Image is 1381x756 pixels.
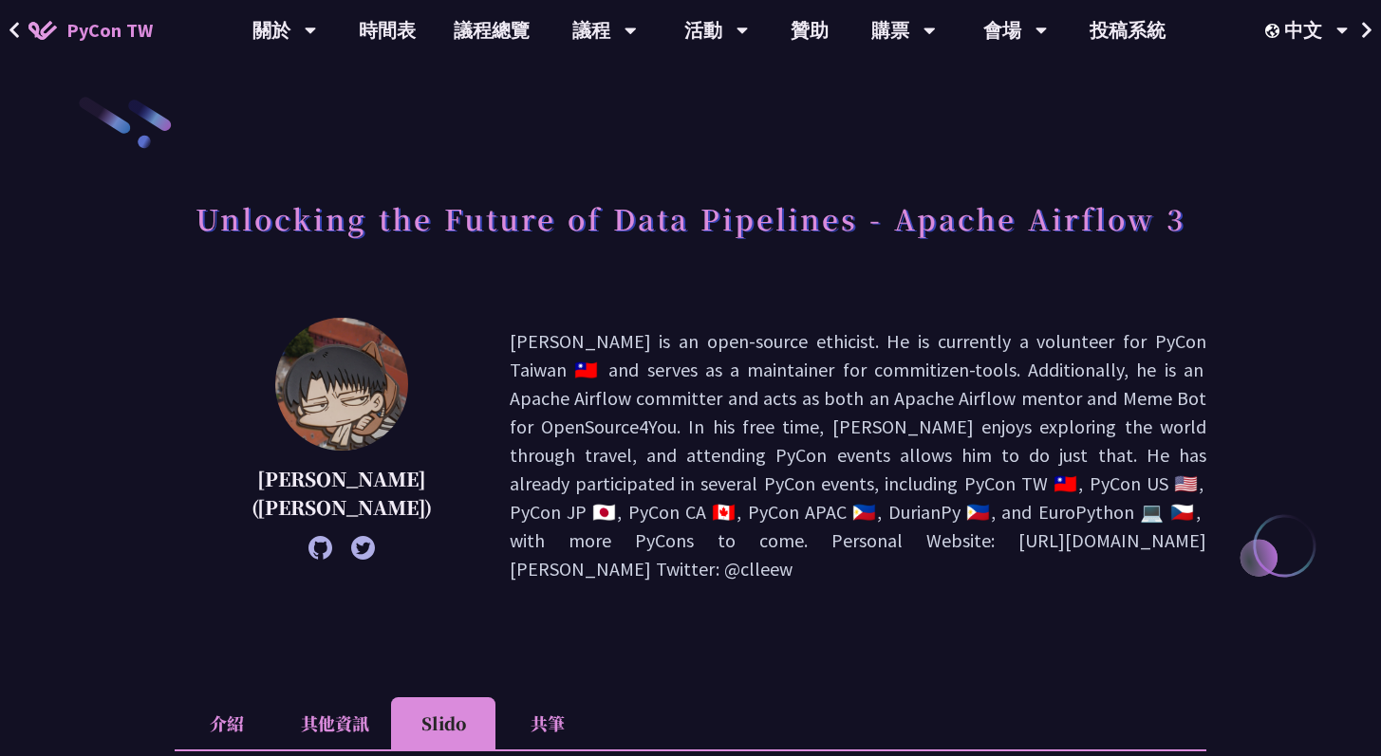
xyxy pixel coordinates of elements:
p: [PERSON_NAME] ([PERSON_NAME]) [222,465,462,522]
a: PyCon TW [9,7,172,54]
h1: Unlocking the Future of Data Pipelines - Apache Airflow 3 [196,190,1185,247]
img: Locale Icon [1265,24,1284,38]
li: 共筆 [495,697,600,749]
p: [PERSON_NAME] is an open-source ethicist. He is currently a volunteer for PyCon Taiwan 🇹🇼 and ser... [510,327,1206,583]
li: Slido [391,697,495,749]
img: 李唯 (Wei Lee) [275,318,408,451]
li: 介紹 [175,697,279,749]
img: Home icon of PyCon TW 2025 [28,21,57,40]
li: 其他資訊 [279,697,391,749]
span: PyCon TW [66,16,153,45]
